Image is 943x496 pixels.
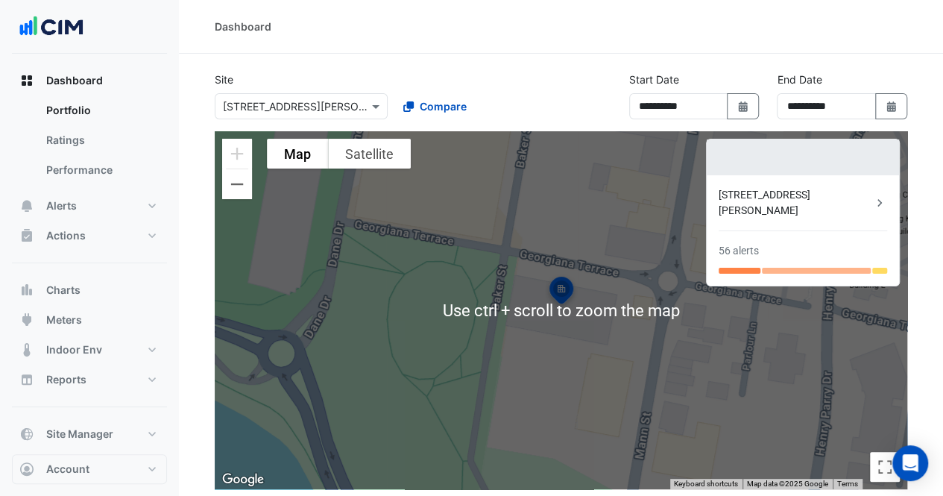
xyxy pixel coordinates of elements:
[777,72,821,87] label: End Date
[46,228,86,243] span: Actions
[218,470,268,489] a: Open this area in Google Maps (opens a new window)
[46,372,86,387] span: Reports
[719,243,759,259] div: 56 alerts
[46,73,103,88] span: Dashboard
[737,100,750,113] fa-icon: Select Date
[12,454,167,484] button: Account
[18,12,85,42] img: Company Logo
[222,139,252,169] button: Zoom in
[19,283,34,298] app-icon: Charts
[215,19,271,34] div: Dashboard
[19,198,34,213] app-icon: Alerts
[12,449,167,479] button: Admin
[12,275,167,305] button: Charts
[629,72,679,87] label: Start Date
[46,198,77,213] span: Alerts
[267,139,328,169] button: Show street map
[674,479,738,489] button: Keyboard shortcuts
[747,480,828,488] span: Map data ©2025 Google
[19,73,34,88] app-icon: Dashboard
[12,191,167,221] button: Alerts
[222,169,252,199] button: Zoom out
[12,365,167,395] button: Reports
[328,139,411,169] button: Show satellite imagery
[34,155,167,185] a: Performance
[12,419,167,449] button: Site Manager
[19,228,34,243] app-icon: Actions
[34,125,167,155] a: Ratings
[420,98,467,114] span: Compare
[870,452,900,482] button: Toggle fullscreen view
[218,470,268,489] img: Google
[46,313,82,327] span: Meters
[12,66,167,95] button: Dashboard
[545,274,578,310] img: site-pin-selected.svg
[19,372,34,387] app-icon: Reports
[34,95,167,125] a: Portfolio
[46,462,89,477] span: Account
[892,445,928,481] div: Open Intercom Messenger
[837,480,858,488] a: Terms (opens in new tab)
[19,342,34,357] app-icon: Indoor Env
[12,221,167,251] button: Actions
[885,100,898,113] fa-icon: Select Date
[12,335,167,365] button: Indoor Env
[215,72,233,87] label: Site
[19,313,34,327] app-icon: Meters
[394,93,476,119] button: Compare
[19,427,34,442] app-icon: Site Manager
[46,427,113,442] span: Site Manager
[12,305,167,335] button: Meters
[46,283,81,298] span: Charts
[46,342,102,357] span: Indoor Env
[719,187,872,219] div: [STREET_ADDRESS][PERSON_NAME]
[12,95,167,191] div: Dashboard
